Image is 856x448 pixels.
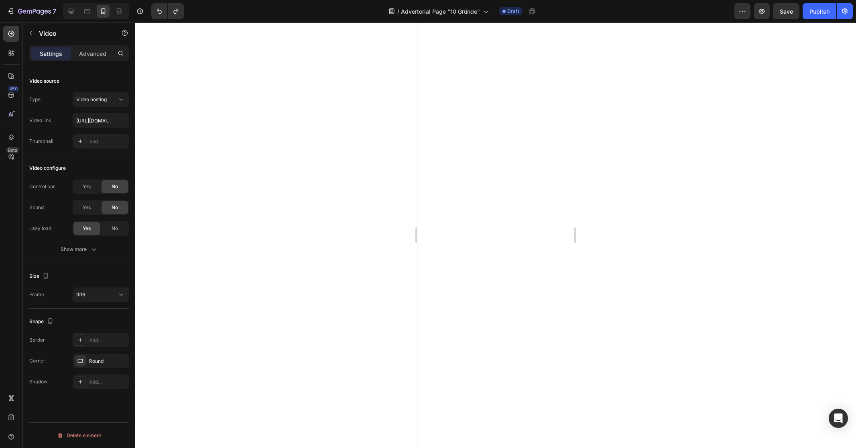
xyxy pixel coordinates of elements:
[29,225,51,232] div: Lazy load
[79,49,106,58] p: Advanced
[39,29,107,38] p: Video
[112,225,118,232] span: No
[507,8,519,15] span: Draft
[809,7,830,16] div: Publish
[73,287,129,302] button: 9:16
[29,183,55,190] div: Control bar
[29,77,59,85] div: Video source
[73,113,129,128] input: Insert video url here
[76,96,107,102] span: Video hosting
[89,379,127,386] div: Add...
[3,3,60,19] button: 7
[29,117,51,124] div: Video link
[401,7,480,16] span: Advertorial Page "10 Gründe"
[29,378,48,385] div: Shadow
[29,316,55,327] div: Shape
[29,96,41,103] div: Type
[29,271,51,282] div: Size
[773,3,799,19] button: Save
[829,409,848,428] div: Open Intercom Messenger
[89,138,127,145] div: Add...
[780,8,793,15] span: Save
[112,204,118,211] span: No
[40,49,62,58] p: Settings
[417,22,574,448] iframe: Design area
[6,147,19,153] div: Beta
[83,225,91,232] span: Yes
[803,3,836,19] button: Publish
[89,358,127,365] div: Round
[29,165,66,172] div: Video configure
[29,429,129,442] button: Delete element
[89,337,127,344] div: Add...
[29,336,45,344] div: Border
[57,431,101,440] div: Delete element
[73,92,129,107] button: Video hosting
[8,86,19,92] div: 450
[29,242,129,257] button: Show more
[397,7,399,16] span: /
[29,357,45,365] div: Corner
[61,245,98,253] div: Show more
[83,204,91,211] span: Yes
[112,183,118,190] span: No
[29,291,44,298] div: Frame
[29,138,53,145] div: Thumbnail
[83,183,91,190] span: Yes
[76,291,85,297] span: 9:16
[53,6,56,16] p: 7
[29,204,44,211] div: Sound
[151,3,184,19] div: Undo/Redo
